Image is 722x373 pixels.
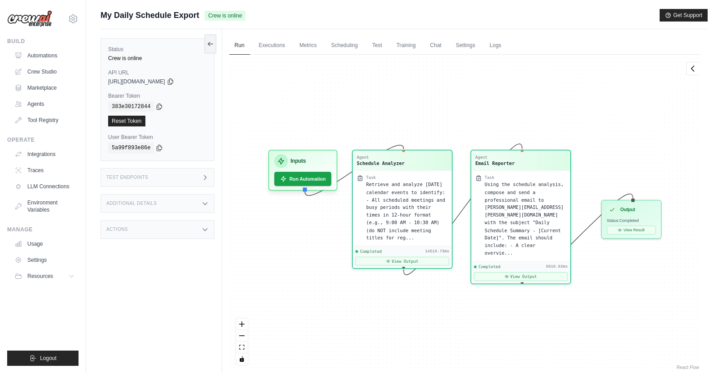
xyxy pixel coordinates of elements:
a: Traces [11,163,79,178]
a: Reset Token [108,116,145,126]
div: Agent [475,155,515,160]
h3: Output [620,206,635,213]
div: 14519.73ms [425,249,449,254]
button: View Output [474,272,568,281]
div: Crew is online [108,55,207,62]
div: Agent [357,155,405,160]
div: AgentEmail ReporterTaskUsing the schedule analysis, compose and send a professional email to [PER... [470,150,571,284]
div: Using the schedule analysis, compose and send a professional email to Rachel.trueblood@gmail.com ... [485,181,566,257]
button: zoom out [236,330,248,342]
a: Settings [451,36,481,55]
span: Completed [478,264,500,269]
a: Training [391,36,421,55]
div: Task [485,175,494,180]
span: Resources [27,273,53,280]
a: Settings [11,253,79,267]
span: Logout [40,355,57,362]
g: Edge from inputsNode to efca7f92f68a86cb9a0c69927693a7d2 [305,145,403,196]
code: 383e30172844 [108,101,154,112]
img: Logo [7,10,52,27]
a: Executions [254,36,291,55]
div: Task [366,175,376,180]
a: Logs [484,36,507,55]
a: Scheduling [326,36,363,55]
button: View Result [607,226,656,234]
span: Status: Completed [607,218,639,222]
a: Chat [424,36,446,55]
a: LLM Connections [11,179,79,194]
span: Using the schedule analysis, compose and send a professional email to [PERSON_NAME][EMAIL_ADDRESS... [485,182,564,256]
a: React Flow attribution [677,365,699,370]
div: AgentSchedule AnalyzerTaskRetrieve and analyze [DATE] calendar events to identify: - All schedule... [352,150,452,269]
div: Schedule Analyzer [357,160,405,166]
h3: Inputs [290,157,306,165]
div: Build [7,38,79,45]
h3: Actions [106,227,128,232]
div: React Flow controls [236,318,248,365]
a: Agents [11,97,79,111]
label: User Bearer Token [108,134,207,141]
div: InputsRun Automation [268,150,337,191]
span: Completed [360,249,382,254]
div: OutputStatus:CompletedView Result [601,200,661,239]
a: Run [229,36,250,55]
a: Tool Registry [11,113,79,127]
iframe: Chat Widget [677,330,722,373]
code: 5a99f893e86e [108,143,154,153]
button: zoom in [236,318,248,330]
label: API URL [108,69,207,76]
h3: Additional Details [106,201,157,206]
button: Get Support [660,9,708,22]
div: Retrieve and analyze today's calendar events to identify: - All scheduled meetings and busy perio... [366,181,447,242]
a: Metrics [294,36,322,55]
div: Email Reporter [475,160,515,166]
span: [URL][DOMAIN_NAME] [108,78,165,85]
h3: Test Endpoints [106,175,149,180]
a: Environment Variables [11,195,79,217]
g: Edge from efca7f92f68a86cb9a0c69927693a7d2 to d2693ac3b6737253943620add45a9671 [403,144,522,275]
a: Integrations [11,147,79,161]
div: Manage [7,226,79,233]
button: Logout [7,351,79,366]
button: Resources [11,269,79,283]
button: fit view [236,342,248,353]
a: Test [367,36,387,55]
div: Operate [7,136,79,143]
button: View Output [355,257,449,265]
a: Usage [11,237,79,251]
button: toggle interactivity [236,353,248,365]
a: Marketplace [11,81,79,95]
a: Crew Studio [11,65,79,79]
span: My Daily Schedule Export [101,9,199,22]
span: Crew is online [205,11,245,21]
g: Edge from d2693ac3b6737253943620add45a9671 to outputNode [522,194,633,282]
label: Status [108,46,207,53]
span: Retrieve and analyze [DATE] calendar events to identify: - All scheduled meetings and busy period... [366,182,445,241]
a: Automations [11,48,79,63]
button: Run Automation [274,172,331,186]
div: 6919.92ms [546,264,567,269]
label: Bearer Token [108,92,207,100]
